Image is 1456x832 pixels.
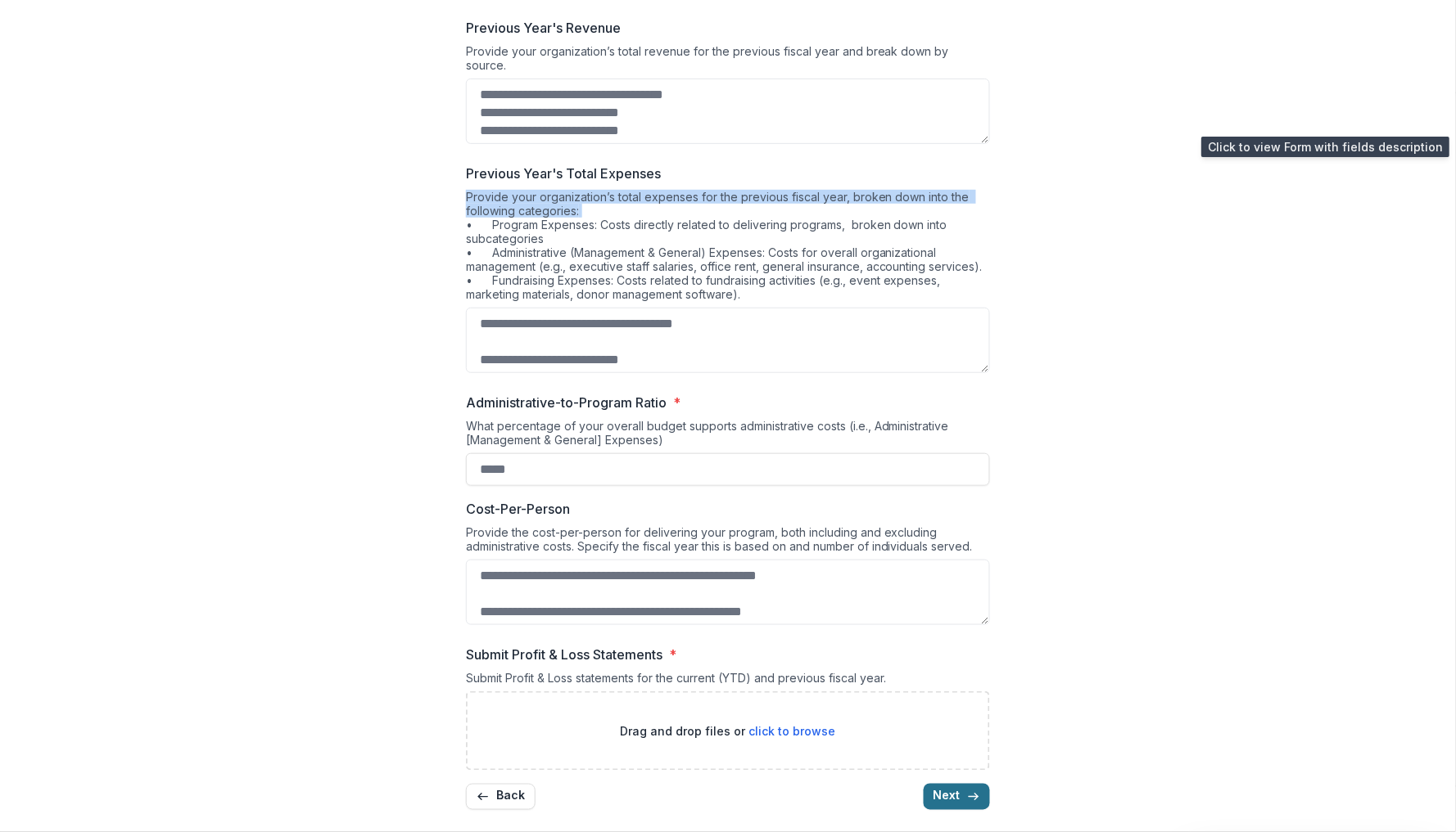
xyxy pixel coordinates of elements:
[466,671,990,691] div: Submit Profit & Loss statements for the current (YTD) and previous fiscal year.
[924,784,990,810] button: Next
[466,419,990,453] div: What percentage of your overall budget supports administrative costs (i.e., Administrative [Manag...
[621,722,836,740] p: Drag and drop files or
[749,724,836,738] span: click to browse
[466,164,661,183] p: Previous Year's Total Expenses
[466,525,990,560] div: Provide the cost-per-person for delivering your program, both including and excluding administrat...
[466,393,667,412] p: Administrative-to-Program Ratio
[466,645,662,664] p: Submit Profit & Loss Statements
[466,784,536,810] button: Back
[466,190,990,308] div: Provide your organization’s total expenses for the previous fiscal year, broken down into the fol...
[466,499,570,519] p: Cost-Per-Person
[466,44,990,79] div: Provide your organization’s total revenue for the previous fiscal year and break down by source.
[466,18,621,38] p: Previous Year's Revenue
